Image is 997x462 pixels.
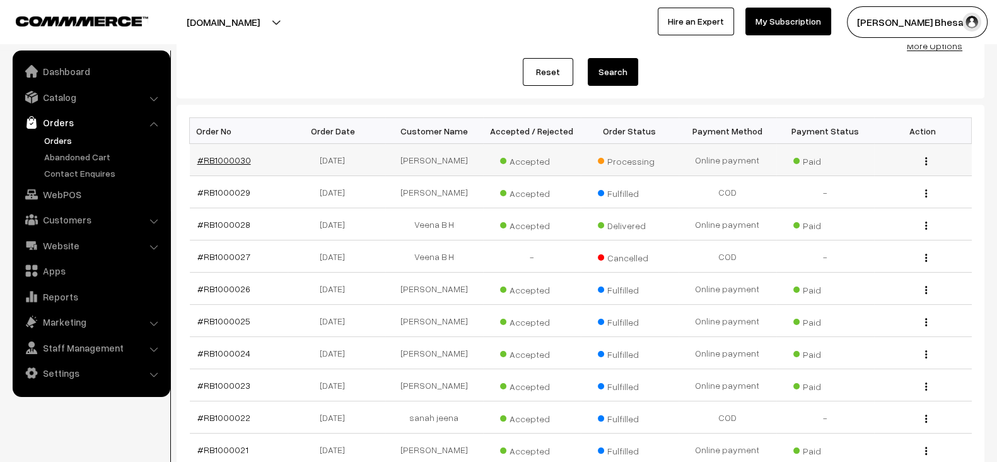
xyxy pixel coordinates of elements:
span: Accepted [500,280,563,297]
span: Fulfilled [598,184,661,200]
a: Marketing [16,311,166,333]
a: Apps [16,259,166,282]
td: COD [679,176,776,208]
td: - [776,401,874,434]
img: COMMMERCE [16,16,148,26]
img: Menu [925,222,927,230]
img: Menu [925,189,927,198]
a: #RB1000030 [197,155,251,165]
th: Order Date [288,118,385,144]
a: Catalog [16,86,166,109]
td: Online payment [679,305,776,337]
td: COD [679,240,776,273]
span: Accepted [500,345,563,361]
th: Order Status [581,118,679,144]
th: Customer Name [385,118,483,144]
img: Menu [925,254,927,262]
td: Online payment [679,273,776,305]
a: Contact Enquires [41,167,166,180]
span: Paid [793,151,856,168]
span: Processing [598,151,661,168]
button: [DOMAIN_NAME] [143,6,304,38]
a: #RB1000024 [197,348,250,358]
th: Payment Method [679,118,776,144]
td: Online payment [679,369,776,401]
span: Accepted [500,216,563,232]
td: [DATE] [288,240,385,273]
td: Veena B H [385,240,483,273]
td: [PERSON_NAME] [385,305,483,337]
button: Search [588,58,638,86]
th: Order No [190,118,288,144]
img: Menu [925,157,927,165]
span: Accepted [500,312,563,329]
a: Staff Management [16,336,166,359]
th: Accepted / Rejected [483,118,581,144]
span: Delivered [598,216,661,232]
a: Website [16,234,166,257]
td: [PERSON_NAME] [385,369,483,401]
img: Menu [925,286,927,294]
a: #RB1000023 [197,380,250,391]
span: Paid [793,216,856,232]
a: #RB1000022 [197,412,250,423]
th: Payment Status [776,118,874,144]
a: #RB1000026 [197,283,250,294]
span: Accepted [500,409,563,425]
span: Paid [793,377,856,393]
span: Accepted [500,184,563,200]
a: COMMMERCE [16,13,126,28]
span: Paid [793,441,856,458]
a: Abandoned Cart [41,150,166,163]
img: Menu [925,447,927,455]
a: Dashboard [16,60,166,83]
td: [DATE] [288,273,385,305]
a: Settings [16,362,166,384]
span: Paid [793,345,856,361]
td: [PERSON_NAME] [385,273,483,305]
a: Customers [16,208,166,231]
td: [DATE] [288,144,385,176]
td: [DATE] [288,369,385,401]
td: - [776,240,874,273]
a: Reset [523,58,573,86]
span: Paid [793,280,856,297]
a: Orders [16,111,166,134]
td: [DATE] [288,305,385,337]
td: COD [679,401,776,434]
span: Fulfilled [598,345,661,361]
span: Cancelled [598,248,661,264]
a: WebPOS [16,183,166,206]
td: [PERSON_NAME] [385,144,483,176]
span: Fulfilled [598,409,661,425]
td: Online payment [679,337,776,369]
td: [PERSON_NAME] [385,176,483,208]
td: [DATE] [288,208,385,240]
th: Action [874,118,972,144]
a: #RB1000021 [197,444,248,455]
a: My Subscription [745,8,831,35]
img: Menu [925,382,927,391]
button: [PERSON_NAME] Bhesani… [847,6,988,38]
span: Accepted [500,441,563,458]
img: Menu [925,415,927,423]
span: Fulfilled [598,280,661,297]
img: Menu [925,350,927,358]
a: Reports [16,285,166,308]
a: #RB1000028 [197,219,250,230]
td: [PERSON_NAME] [385,337,483,369]
td: - [776,176,874,208]
img: user [962,13,981,32]
td: - [483,240,581,273]
td: [DATE] [288,401,385,434]
td: [DATE] [288,337,385,369]
span: Fulfilled [598,441,661,458]
td: [DATE] [288,176,385,208]
a: #RB1000025 [197,316,250,326]
td: Veena B H [385,208,483,240]
a: More Options [907,40,962,51]
span: Fulfilled [598,312,661,329]
span: Accepted [500,377,563,393]
td: Online payment [679,144,776,176]
span: Accepted [500,151,563,168]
